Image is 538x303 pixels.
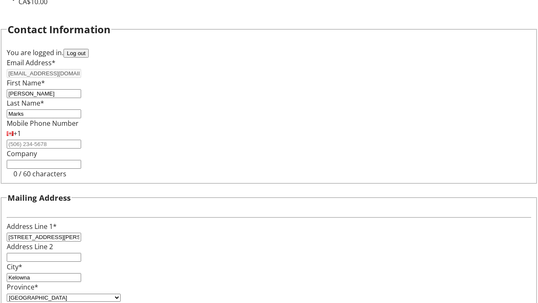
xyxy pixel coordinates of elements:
input: (506) 234-5678 [7,140,81,149]
label: Company [7,149,37,158]
label: Address Line 2 [7,242,53,251]
h3: Mailing Address [8,192,71,204]
label: Address Line 1* [7,222,57,231]
label: First Name* [7,78,45,88]
button: Log out [63,49,89,58]
label: Province* [7,282,38,292]
tr-character-limit: 0 / 60 characters [13,169,66,178]
input: City [7,273,81,282]
h2: Contact Information [8,22,111,37]
input: Address [7,233,81,242]
label: Mobile Phone Number [7,119,79,128]
div: You are logged in. [7,48,531,58]
label: City* [7,262,22,271]
label: Last Name* [7,98,44,108]
label: Email Address* [7,58,55,67]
